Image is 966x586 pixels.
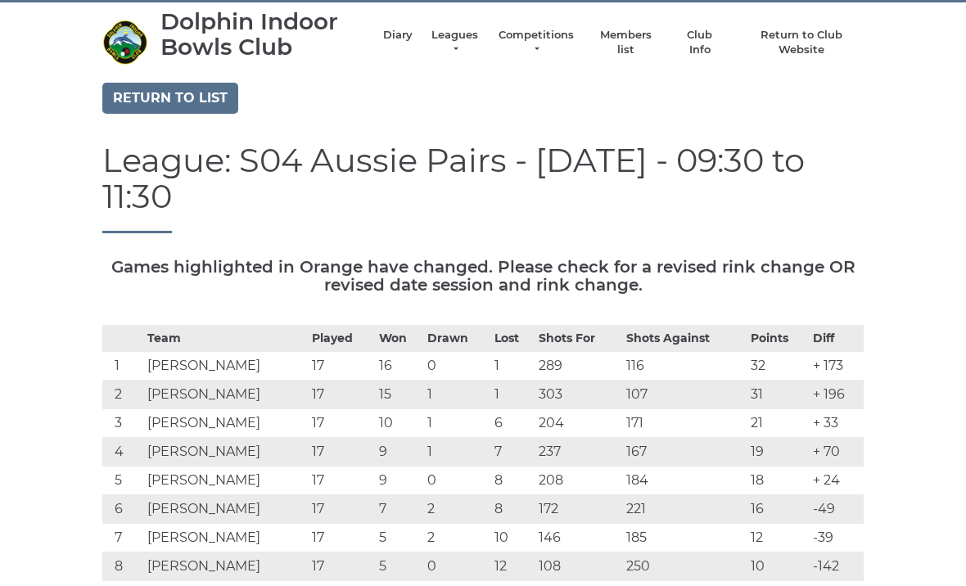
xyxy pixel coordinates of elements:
td: -39 [809,524,864,552]
td: 6 [102,495,143,524]
td: 108 [535,552,622,581]
td: 17 [308,409,374,438]
td: 184 [622,467,747,495]
td: 16 [747,495,809,524]
td: 17 [308,495,374,524]
th: Points [747,326,809,352]
td: 1 [490,352,535,381]
td: 17 [308,352,374,381]
td: 17 [308,552,374,581]
a: Return to Club Website [740,29,864,58]
td: 1 [423,381,490,409]
th: Lost [490,326,535,352]
td: 1 [423,438,490,467]
td: 16 [375,352,424,381]
td: 21 [747,409,809,438]
a: Club Info [676,29,724,58]
td: [PERSON_NAME] [143,352,308,381]
h1: League: S04 Aussie Pairs - [DATE] - 09:30 to 11:30 [102,143,864,234]
img: Dolphin Indoor Bowls Club [102,20,147,65]
td: 4 [102,438,143,467]
td: 17 [308,381,374,409]
td: 10 [490,524,535,552]
td: 15 [375,381,424,409]
th: Team [143,326,308,352]
td: 5 [102,467,143,495]
td: 5 [375,524,424,552]
td: 107 [622,381,747,409]
td: 0 [423,467,490,495]
th: Won [375,326,424,352]
a: Return to list [102,83,238,115]
td: 237 [535,438,622,467]
td: 0 [423,552,490,581]
td: [PERSON_NAME] [143,438,308,467]
td: + 196 [809,381,864,409]
h5: Games highlighted in Orange have changed. Please check for a revised rink change OR revised date ... [102,259,864,295]
td: 5 [375,552,424,581]
td: 8 [490,495,535,524]
td: 2 [423,524,490,552]
td: 221 [622,495,747,524]
td: + 24 [809,467,864,495]
th: Drawn [423,326,490,352]
td: 10 [375,409,424,438]
td: [PERSON_NAME] [143,381,308,409]
td: 172 [535,495,622,524]
td: 303 [535,381,622,409]
td: 19 [747,438,809,467]
td: 146 [535,524,622,552]
td: -142 [809,552,864,581]
td: 32 [747,352,809,381]
th: Shots For [535,326,622,352]
td: 9 [375,438,424,467]
td: 1 [490,381,535,409]
td: 18 [747,467,809,495]
th: Diff [809,326,864,352]
td: 12 [490,552,535,581]
td: 250 [622,552,747,581]
td: 185 [622,524,747,552]
td: [PERSON_NAME] [143,409,308,438]
td: 31 [747,381,809,409]
td: 17 [308,467,374,495]
td: + 33 [809,409,864,438]
td: 7 [490,438,535,467]
div: Dolphin Indoor Bowls Club [160,10,367,61]
td: 204 [535,409,622,438]
th: Played [308,326,374,352]
td: [PERSON_NAME] [143,524,308,552]
td: 10 [747,552,809,581]
td: 171 [622,409,747,438]
a: Members list [591,29,659,58]
td: 17 [308,438,374,467]
td: 6 [490,409,535,438]
td: 167 [622,438,747,467]
td: 8 [102,552,143,581]
a: Leagues [429,29,481,58]
a: Diary [383,29,413,43]
td: 1 [102,352,143,381]
td: 116 [622,352,747,381]
td: + 173 [809,352,864,381]
td: 208 [535,467,622,495]
td: 7 [102,524,143,552]
td: [PERSON_NAME] [143,495,308,524]
td: + 70 [809,438,864,467]
td: 7 [375,495,424,524]
td: 2 [423,495,490,524]
td: 3 [102,409,143,438]
td: 17 [308,524,374,552]
th: Shots Against [622,326,747,352]
td: -49 [809,495,864,524]
td: 289 [535,352,622,381]
td: 12 [747,524,809,552]
td: [PERSON_NAME] [143,467,308,495]
td: 9 [375,467,424,495]
td: 1 [423,409,490,438]
td: 2 [102,381,143,409]
td: 8 [490,467,535,495]
td: [PERSON_NAME] [143,552,308,581]
td: 0 [423,352,490,381]
a: Competitions [497,29,576,58]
